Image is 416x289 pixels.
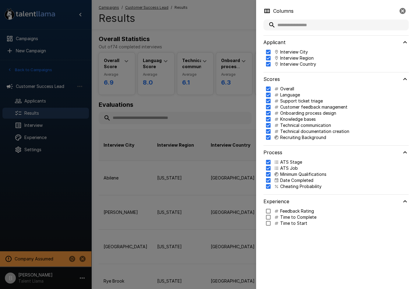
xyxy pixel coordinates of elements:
[280,122,331,128] p: Technical communication
[280,55,314,61] p: Interview Region
[280,128,349,134] p: Technical documentation creation
[273,7,294,15] p: Columns
[280,171,326,177] p: Minimum Qualifications
[263,38,286,47] h6: Applicant
[280,49,308,55] p: Interview City
[280,104,347,110] p: Customer feedback management
[280,159,302,165] p: ATS Stage
[280,165,298,171] p: ATS Job
[280,98,323,104] p: Support ticket triage
[280,183,322,190] p: Cheating Probability
[263,148,282,157] h6: Process
[280,208,314,214] p: Feedback Rating
[280,86,294,92] p: Overall
[280,110,336,116] p: Onboarding process design
[280,220,307,226] p: Time to Start
[263,197,289,206] h6: Experience
[280,134,326,141] p: Recruiting Background
[280,61,316,67] p: Interview Country
[280,92,300,98] p: Language
[280,116,316,122] p: Knowledge bases
[280,177,313,183] p: Date Completed
[263,75,280,83] h6: Scores
[280,214,316,220] p: Time to Complete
